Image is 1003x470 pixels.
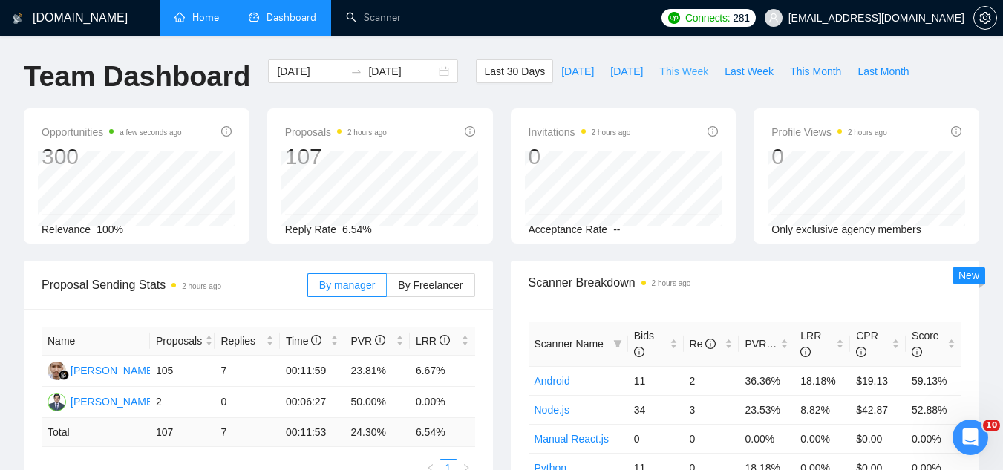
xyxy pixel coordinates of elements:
[800,330,821,358] span: LRR
[48,393,66,411] img: MA
[221,126,232,137] span: info-circle
[215,327,280,356] th: Replies
[652,279,691,287] time: 2 hours ago
[634,330,654,358] span: Bids
[416,335,450,347] span: LRR
[42,123,182,141] span: Opportunities
[529,273,962,292] span: Scanner Breakdown
[906,424,961,453] td: 0.00%
[529,123,631,141] span: Invitations
[771,223,921,235] span: Only exclusive agency members
[857,63,909,79] span: Last Month
[771,143,887,171] div: 0
[553,59,602,83] button: [DATE]
[215,356,280,387] td: 7
[344,418,410,447] td: 24.30 %
[912,330,939,358] span: Score
[215,418,280,447] td: 7
[848,128,887,137] time: 2 hours ago
[174,11,219,24] a: homeHome
[48,362,66,380] img: AI
[280,387,345,418] td: 00:06:27
[705,339,716,349] span: info-circle
[535,404,569,416] a: Node.js
[410,356,475,387] td: 6.67%
[733,10,749,26] span: 281
[912,347,922,357] span: info-circle
[59,370,69,380] img: gigradar-bm.png
[856,347,866,357] span: info-circle
[71,394,244,410] div: [PERSON_NAME] [PERSON_NAME]
[440,335,450,345] span: info-circle
[800,347,811,357] span: info-circle
[668,12,680,24] img: upwork-logo.png
[346,11,401,24] a: searchScanner
[659,63,708,79] span: This Week
[782,59,849,83] button: This Month
[535,375,570,387] a: Android
[150,327,215,356] th: Proposals
[906,366,961,395] td: 59.13%
[267,11,316,24] span: Dashboard
[13,7,23,30] img: logo
[684,366,739,395] td: 2
[150,418,215,447] td: 107
[156,333,202,349] span: Proposals
[739,424,794,453] td: 0.00%
[790,63,841,79] span: This Month
[410,387,475,418] td: 0.00%
[951,126,961,137] span: info-circle
[375,335,385,345] span: info-circle
[973,12,997,24] a: setting
[42,418,150,447] td: Total
[150,387,215,418] td: 2
[150,356,215,387] td: 105
[344,387,410,418] td: 50.00%
[613,339,622,348] span: filter
[685,10,730,26] span: Connects:
[285,143,387,171] div: 107
[97,223,123,235] span: 100%
[529,143,631,171] div: 0
[856,330,878,358] span: CPR
[684,395,739,424] td: 3
[983,420,1000,431] span: 10
[398,279,463,291] span: By Freelancer
[280,418,345,447] td: 00:11:53
[725,63,774,79] span: Last Week
[344,356,410,387] td: 23.81%
[850,424,906,453] td: $0.00
[42,327,150,356] th: Name
[476,59,553,83] button: Last 30 Days
[974,12,996,24] span: setting
[771,123,887,141] span: Profile Views
[768,13,779,23] span: user
[973,6,997,30] button: setting
[285,223,336,235] span: Reply Rate
[42,275,307,294] span: Proposal Sending Stats
[120,128,181,137] time: a few seconds ago
[610,63,643,79] span: [DATE]
[220,333,263,349] span: Replies
[311,335,321,345] span: info-circle
[350,335,385,347] span: PVR
[602,59,651,83] button: [DATE]
[286,335,321,347] span: Time
[628,395,684,424] td: 34
[535,433,609,445] a: Manual React.js
[215,387,280,418] td: 0
[716,59,782,83] button: Last Week
[794,395,850,424] td: 8.82%
[610,333,625,355] span: filter
[42,223,91,235] span: Relevance
[958,270,979,281] span: New
[739,395,794,424] td: 23.53%
[953,420,988,455] iframe: Intercom live chat
[684,424,739,453] td: 0
[277,63,344,79] input: Start date
[465,126,475,137] span: info-circle
[794,366,850,395] td: 18.18%
[350,65,362,77] span: swap-right
[280,356,345,387] td: 00:11:59
[484,63,545,79] span: Last 30 Days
